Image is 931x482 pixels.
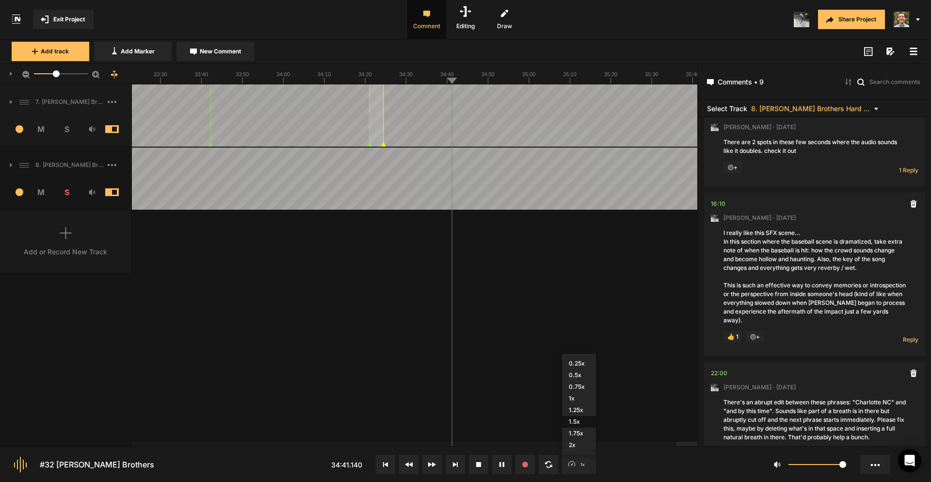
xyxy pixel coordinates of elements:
div: Open Intercom Messenger [898,449,921,472]
span: 0.25x [562,358,596,369]
span: 2x [562,439,596,451]
span: 1.25x [562,404,596,416]
span: 0.75x [562,381,596,393]
span: 1.5x [562,416,596,428]
span: 1.75x [562,428,596,439]
span: 0.5x [562,369,596,381]
span: 1x [562,393,596,404]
